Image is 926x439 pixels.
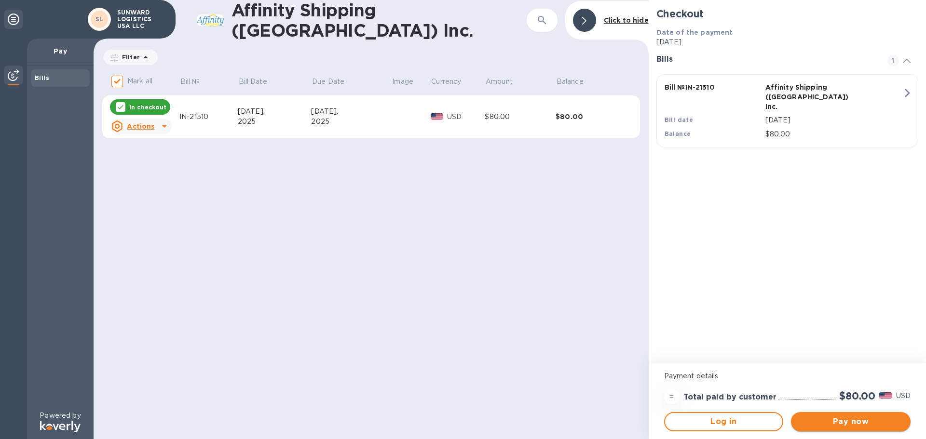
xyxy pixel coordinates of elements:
[656,28,733,36] b: Date of the payment
[664,412,784,431] button: Log in
[557,77,596,87] span: Balance
[431,113,444,120] img: USD
[683,393,776,402] h3: Total paid by customer
[799,416,903,427] span: Pay now
[312,77,344,87] p: Due Date
[129,103,166,111] p: In checkout
[311,106,391,117] div: [DATE],
[896,391,911,401] p: USD
[239,77,267,87] p: Bill Date
[117,9,165,29] p: SUNWARD LOGISTICS USA LLC
[238,106,312,117] div: [DATE],
[656,37,918,47] p: [DATE]
[887,55,899,67] span: 1
[180,77,200,87] p: Bill №
[665,130,691,137] b: Balance
[238,117,312,127] div: 2025
[485,112,556,122] div: $80.00
[95,15,104,23] b: SL
[35,74,49,81] b: Bills
[839,390,875,402] h2: $80.00
[431,77,461,87] p: Currency
[40,421,81,432] img: Logo
[556,112,626,121] div: $80.00
[656,55,876,64] h3: Bills
[656,8,918,20] h2: Checkout
[486,77,525,87] span: Amount
[791,412,911,431] button: Pay now
[127,76,152,86] p: Mark all
[557,77,584,87] p: Balance
[765,115,902,125] p: [DATE]
[127,122,154,130] u: Actions
[879,392,892,399] img: USD
[392,77,413,87] p: Image
[664,389,680,404] div: =
[486,77,513,87] p: Amount
[312,77,357,87] span: Due Date
[673,416,775,427] span: Log in
[664,371,911,381] p: Payment details
[239,77,280,87] span: Bill Date
[179,112,238,122] div: IN-21510
[765,82,862,111] p: Affinity Shipping ([GEOGRAPHIC_DATA]) Inc.
[40,411,81,421] p: Powered by
[35,46,86,56] p: Pay
[604,16,649,24] b: Click to hide
[118,53,140,61] p: Filter
[656,74,918,147] button: Bill №IN-21510Affinity Shipping ([GEOGRAPHIC_DATA]) Inc.Bill date[DATE]Balance$80.00
[665,82,762,92] p: Bill № IN-21510
[311,117,391,127] div: 2025
[180,77,213,87] span: Bill №
[665,116,694,123] b: Bill date
[447,112,485,122] p: USD
[765,129,902,139] p: $80.00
